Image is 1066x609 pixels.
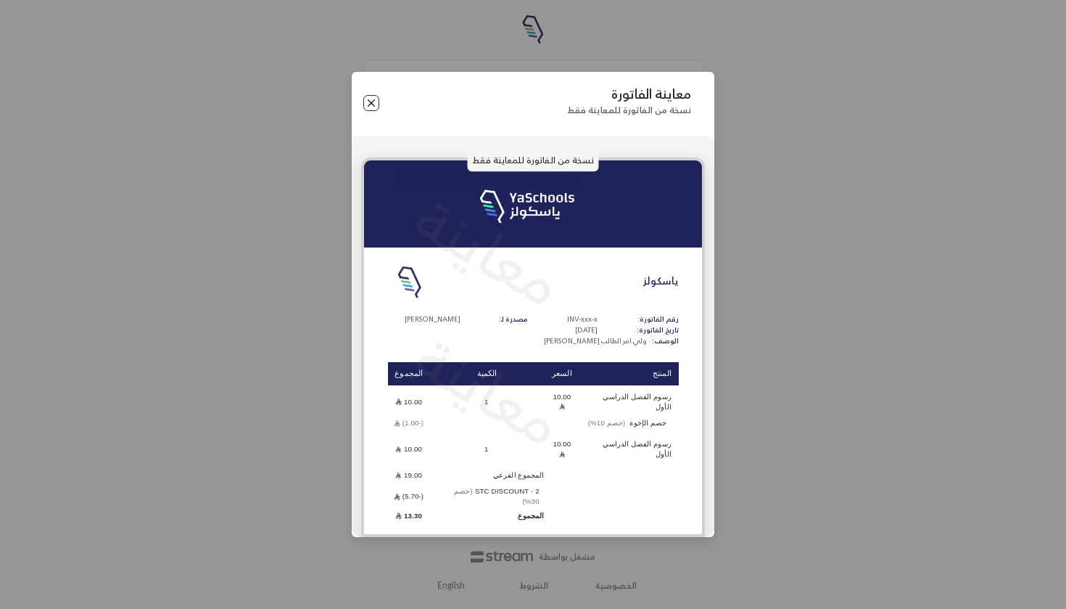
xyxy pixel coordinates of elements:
[540,336,652,347] p: ولي امر الطالب [PERSON_NAME]
[364,160,702,248] img: headeryaschools_yuoxf.png
[430,486,544,507] td: STC DISCOUNT - 2
[567,86,691,102] p: معاينة الفاتورة
[388,435,430,465] td: 10.00
[388,486,430,507] td: (-5.70)
[652,336,679,347] p: الوصف:
[430,508,544,523] td: المجموع
[430,465,544,485] td: المجموع الفرعي
[580,435,679,465] td: رسوم الفصل الدراسي الأول
[388,314,460,325] p: [PERSON_NAME]
[580,362,679,386] th: المنتج
[468,148,599,171] p: نسخة من الفاتورة للمعاينة فقط
[388,387,430,417] td: 10.00
[567,314,598,325] p: INV-xxx-x
[388,465,430,485] td: 19.00
[588,419,626,427] span: (خصم 10%)
[394,419,423,427] span: (-1.00)
[637,325,679,336] p: تاريخ الفاتورة:
[363,95,379,111] button: Close
[388,508,430,523] td: 13.30
[567,325,598,336] p: [DATE]
[400,174,578,327] p: معاينة
[643,274,679,289] p: ياسكولز
[637,314,679,325] p: رقم الفاتورة:
[400,314,578,467] p: معاينة
[480,444,495,454] span: 1
[454,487,540,505] span: (خصم 30%)
[388,361,679,525] table: Products
[567,105,691,115] p: نسخة من الفاتورة للمعاينة فقط
[388,362,430,386] th: المجموع
[580,387,679,417] td: رسوم الفصل الدراسي الأول
[544,362,579,386] th: السعر
[388,259,431,303] img: Logo
[544,435,579,465] td: 10.00
[499,314,528,325] p: مصدرة لـ:
[581,419,672,427] span: خصم الإخوة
